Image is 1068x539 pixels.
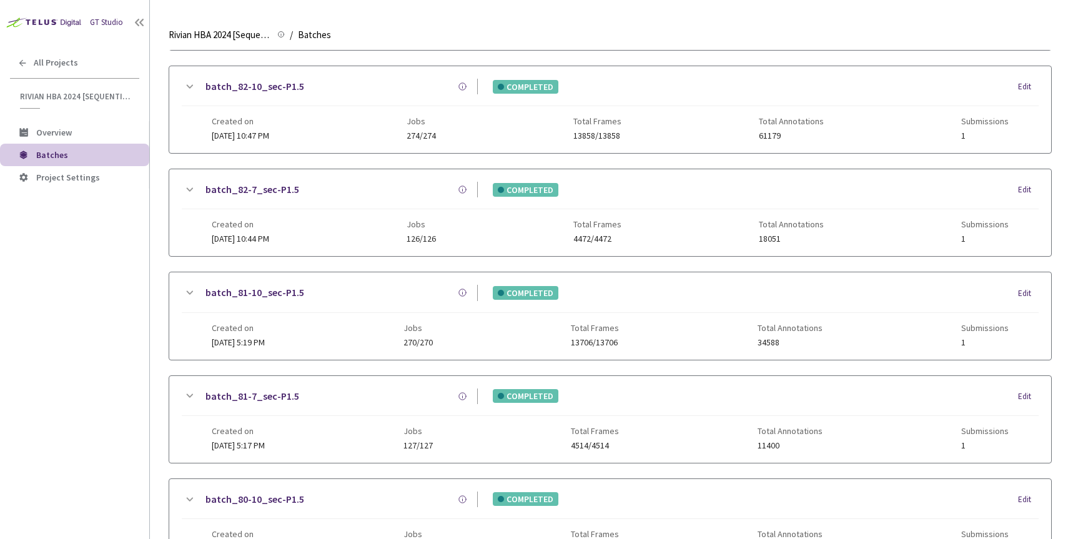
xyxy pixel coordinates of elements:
div: COMPLETED [493,183,558,197]
span: 34588 [758,338,823,347]
div: Edit [1018,81,1039,93]
span: 4472/4472 [573,234,621,244]
div: Edit [1018,287,1039,300]
span: Total Frames [573,116,621,126]
div: batch_82-7_sec-P1.5COMPLETEDEditCreated on[DATE] 10:44 PMJobs126/126Total Frames4472/4472Total An... [169,169,1051,256]
span: 126/126 [407,234,436,244]
span: 13706/13706 [571,338,619,347]
div: Edit [1018,493,1039,506]
span: 270/270 [403,338,433,347]
span: Rivian HBA 2024 [Sequential] [20,91,132,102]
span: Project Settings [36,172,100,183]
a: batch_81-10_sec-P1.5 [205,285,304,300]
span: Jobs [407,219,436,229]
span: Submissions [961,116,1009,126]
span: Total Frames [571,323,619,333]
span: [DATE] 5:19 PM [212,337,265,348]
div: GT Studio [90,16,123,29]
div: batch_81-10_sec-P1.5COMPLETEDEditCreated on[DATE] 5:19 PMJobs270/270Total Frames13706/13706Total ... [169,272,1051,359]
span: 4514/4514 [571,441,619,450]
div: Edit [1018,390,1039,403]
span: [DATE] 5:17 PM [212,440,265,451]
div: Edit [1018,184,1039,196]
span: Created on [212,116,269,126]
span: [DATE] 10:44 PM [212,233,269,244]
span: Total Annotations [759,219,824,229]
span: Rivian HBA 2024 [Sequential] [169,27,270,42]
div: COMPLETED [493,492,558,506]
span: 18051 [759,234,824,244]
span: Submissions [961,529,1009,539]
span: Created on [212,323,265,333]
a: batch_81-7_sec-P1.5 [205,388,299,404]
div: COMPLETED [493,80,558,94]
span: Jobs [403,426,433,436]
span: Created on [212,529,265,539]
span: Total Frames [571,426,619,436]
span: Total Frames [571,529,619,539]
div: batch_82-10_sec-P1.5COMPLETEDEditCreated on[DATE] 10:47 PMJobs274/274Total Frames13858/13858Total... [169,66,1051,153]
span: Jobs [403,529,433,539]
span: Total Annotations [758,529,823,539]
span: [DATE] 10:47 PM [212,130,269,141]
span: Created on [212,426,265,436]
span: Created on [212,219,269,229]
span: Batches [36,149,68,161]
span: Total Annotations [758,426,823,436]
a: batch_80-10_sec-P1.5 [205,492,304,507]
a: batch_82-10_sec-P1.5 [205,79,304,94]
span: Total Annotations [758,323,823,333]
span: 61179 [759,131,824,141]
span: Jobs [403,323,433,333]
span: Total Frames [573,219,621,229]
span: 13858/13858 [573,131,621,141]
a: batch_82-7_sec-P1.5 [205,182,299,197]
span: Submissions [961,426,1009,436]
span: 1 [961,441,1009,450]
span: 1 [961,131,1009,141]
span: 274/274 [407,131,436,141]
span: All Projects [34,57,78,68]
span: 1 [961,234,1009,244]
span: Jobs [407,116,436,126]
span: 127/127 [403,441,433,450]
span: 1 [961,338,1009,347]
span: Overview [36,127,72,138]
div: COMPLETED [493,389,558,403]
span: Submissions [961,323,1009,333]
span: 11400 [758,441,823,450]
span: Total Annotations [759,116,824,126]
span: Submissions [961,219,1009,229]
span: Batches [298,27,331,42]
div: COMPLETED [493,286,558,300]
li: / [290,27,293,42]
div: batch_81-7_sec-P1.5COMPLETEDEditCreated on[DATE] 5:17 PMJobs127/127Total Frames4514/4514Total Ann... [169,376,1051,463]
